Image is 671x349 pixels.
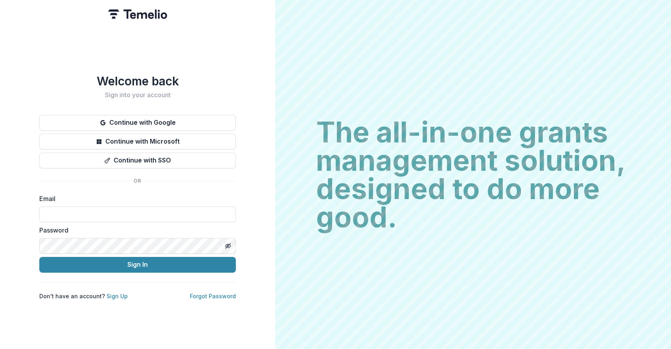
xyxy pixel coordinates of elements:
[39,225,231,235] label: Password
[39,194,231,203] label: Email
[39,91,236,99] h2: Sign into your account
[39,115,236,131] button: Continue with Google
[107,293,128,299] a: Sign Up
[39,74,236,88] h1: Welcome back
[190,293,236,299] a: Forgot Password
[39,134,236,150] button: Continue with Microsoft
[108,9,167,19] img: Temelio
[39,257,236,273] button: Sign In
[222,240,234,252] button: Toggle password visibility
[39,153,236,168] button: Continue with SSO
[39,292,128,300] p: Don't have an account?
